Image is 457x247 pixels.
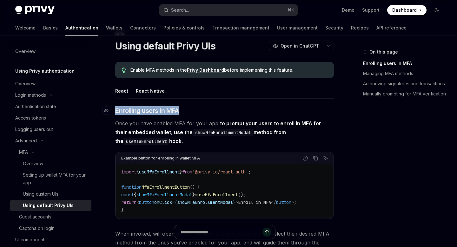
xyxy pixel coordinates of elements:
[291,199,294,205] span: >
[233,199,235,205] span: }
[15,236,47,244] div: UI components
[180,169,182,175] span: }
[10,112,91,124] a: Access tokens
[15,137,37,145] div: Advanced
[281,43,319,49] span: Open in ChatGPT
[122,68,126,73] svg: Tip
[342,7,354,13] a: Demo
[392,7,417,13] span: Dashboard
[136,199,139,205] span: <
[192,192,195,198] span: }
[363,89,447,99] a: Manually prompting for MFA verification
[15,67,75,75] h5: Using Privy authentication
[10,169,91,188] a: Setting up wallet MFA for your app
[10,200,91,211] a: Using default Privy UIs
[10,188,91,200] a: Using custom UIs
[171,6,189,14] div: Search...
[106,20,123,36] a: Wallets
[139,199,154,205] span: button
[192,169,248,175] span: '@privy-io/react-auth'
[376,20,407,36] a: API reference
[362,7,380,13] a: Support
[19,148,28,156] div: MFA
[238,192,246,198] span: ();
[154,199,172,205] span: onClick
[121,207,124,213] span: }
[195,192,197,198] span: =
[10,46,91,57] a: Overview
[190,184,200,190] span: () {
[363,68,447,79] a: Managing MFA methods
[65,20,98,36] a: Authentication
[15,6,55,15] img: dark logo
[115,120,321,144] strong: to prompt your users to enroll in MFA for their embedded wallet, use the method from the hook.
[136,169,139,175] span: {
[23,171,88,186] div: Setting up wallet MFA for your app
[269,41,323,51] button: Open in ChatGPT
[115,106,179,115] span: Enrolling users in MFA
[301,154,309,162] button: Report incorrect code
[10,89,91,101] button: Toggle Login methods section
[43,20,58,36] a: Basics
[172,199,175,205] span: =
[23,190,58,198] div: Using custom UIs
[432,5,442,15] button: Toggle dark mode
[181,225,262,239] input: Ask a question...
[121,184,142,190] span: function
[294,199,296,205] span: ;
[276,199,291,205] span: button
[121,154,200,162] div: Example button for enrolling in wallet MFA
[369,48,398,56] span: On this page
[136,192,192,198] span: showMfaEnrollmentModal
[15,48,36,55] div: Overview
[130,67,328,73] span: Enable MFA methods in the before implementing this feature.
[351,20,369,36] a: Recipes
[277,20,318,36] a: User management
[10,158,91,169] a: Overview
[262,228,271,237] button: Send message
[23,202,74,209] div: Using default Privy UIs
[363,79,447,89] a: Authorizing signatures and transactions
[10,146,91,158] button: Toggle MFA section
[197,192,238,198] span: useMfaEnrollment
[163,20,205,36] a: Policies & controls
[15,114,46,122] div: Access tokens
[159,4,298,16] button: Open search
[212,20,269,36] a: Transaction management
[15,20,36,36] a: Welcome
[321,154,330,162] button: Ask AI
[193,129,254,136] code: showMfaEnrollmentModal
[10,135,91,146] button: Toggle Advanced section
[115,40,215,52] h1: Using default Privy UIs
[238,199,271,205] span: Enroll in MFA
[387,5,427,15] a: Dashboard
[19,213,51,221] div: Guest accounts
[325,20,343,36] a: Security
[248,169,251,175] span: ;
[311,154,320,162] button: Copy the contents from the code block
[134,192,136,198] span: {
[142,184,190,190] span: MfaEnrollmentButton
[23,160,43,167] div: Overview
[139,169,180,175] span: useMfaEnrollment
[10,101,91,112] a: Authentication state
[19,224,55,232] div: Captcha on login
[10,223,91,234] a: Captcha on login
[115,119,334,146] span: Once you have enabled MFA for your app,
[10,78,91,89] a: Overview
[121,169,136,175] span: import
[130,20,156,36] a: Connectors
[10,234,91,245] a: UI components
[121,192,134,198] span: const
[235,199,238,205] span: >
[15,126,53,133] div: Logging users out
[288,8,294,13] span: ⌘ K
[10,124,91,135] a: Logging users out
[10,211,91,223] a: Guest accounts
[136,83,165,98] div: React Native
[15,80,36,88] div: Overview
[103,106,115,115] a: Navigate to header
[271,199,276,205] span: </
[187,67,224,73] a: Privy Dashboard
[15,91,46,99] div: Login methods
